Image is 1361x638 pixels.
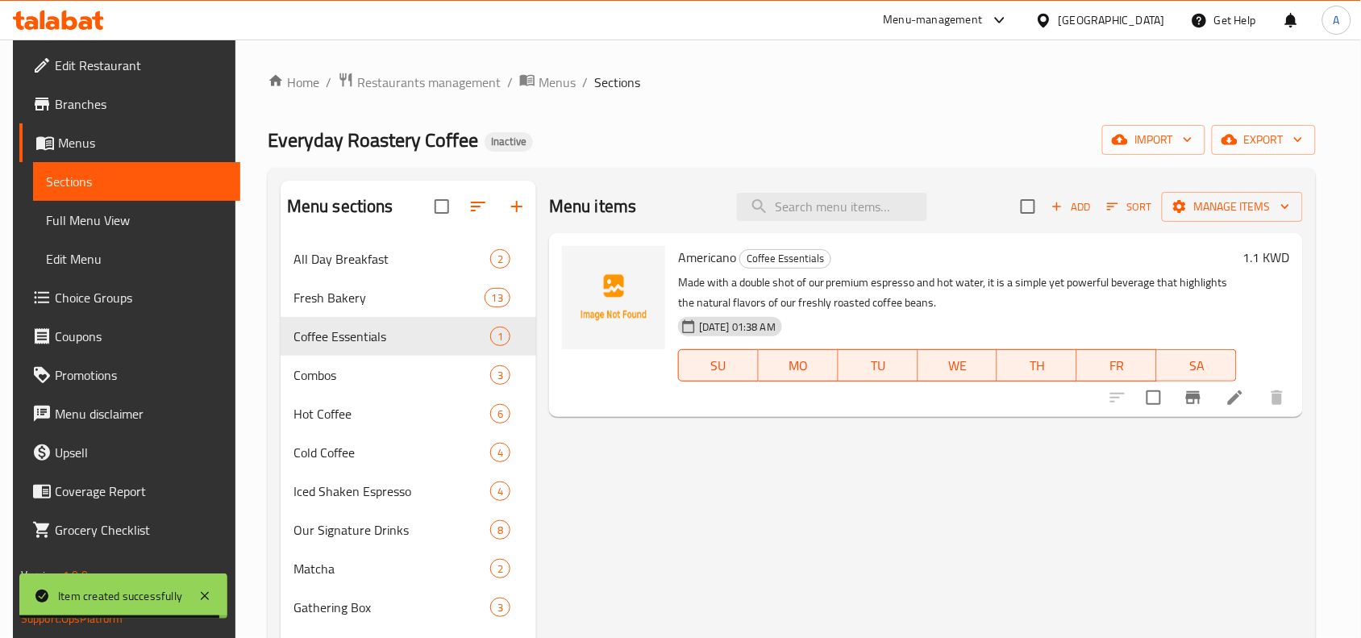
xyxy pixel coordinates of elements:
span: Iced Shaken Espresso [293,482,490,501]
div: items [490,598,510,617]
div: Cold Coffee [293,443,490,462]
a: Branches [19,85,240,123]
a: Restaurants management [338,72,501,93]
nav: breadcrumb [268,72,1316,93]
span: Matcha [293,559,490,578]
div: Menu-management [884,10,983,30]
span: Grocery Checklist [55,520,227,540]
span: Sort items [1097,194,1162,219]
div: Iced Shaken Espresso4 [281,472,536,511]
span: Select to update [1137,381,1171,415]
button: import [1102,125,1205,155]
span: Inactive [485,135,533,148]
h2: Menu sections [287,194,393,219]
span: 3 [491,368,510,383]
a: Edit menu item [1226,388,1245,407]
span: TH [1004,354,1071,377]
a: Choice Groups [19,278,240,317]
a: Full Menu View [33,201,240,240]
span: Sort sections [459,187,497,226]
h2: Menu items [549,194,637,219]
div: Coffee Essentials1 [281,317,536,356]
div: items [490,443,510,462]
span: [DATE] 01:38 AM [693,319,782,335]
div: items [490,559,510,578]
span: 3 [491,600,510,615]
span: 4 [491,445,510,461]
span: Hot Coffee [293,404,490,423]
li: / [326,73,331,92]
span: Coverage Report [55,482,227,501]
span: Our Signature Drinks [293,520,490,540]
span: Manage items [1175,197,1290,217]
span: Upsell [55,443,227,462]
a: Menus [519,72,576,93]
span: 4 [491,484,510,499]
div: Fresh Bakery13 [281,278,536,317]
div: Cold Coffee4 [281,433,536,472]
span: Edit Restaurant [55,56,227,75]
span: MO [765,354,832,377]
span: All Day Breakfast [293,249,490,269]
span: Sort [1107,198,1151,216]
span: Restaurants management [357,73,501,92]
div: Gathering Box [293,598,490,617]
div: Inactive [485,132,533,152]
span: Menus [539,73,576,92]
div: items [490,365,510,385]
a: Home [268,73,319,92]
span: Americano [678,245,736,269]
span: 8 [491,523,510,538]
a: Sections [33,162,240,201]
a: Edit Menu [33,240,240,278]
div: items [490,249,510,269]
button: Add [1045,194,1097,219]
span: Menus [58,133,227,152]
a: Edit Restaurant [19,46,240,85]
span: Branches [55,94,227,114]
div: Item created successfully [58,587,182,605]
span: Combos [293,365,490,385]
h6: 1.1 KWD [1243,246,1290,269]
span: Full Menu View [46,211,227,230]
li: / [507,73,513,92]
div: items [490,482,510,501]
span: Select all sections [425,190,459,223]
span: SU [685,354,752,377]
span: 1.0.0 [63,565,88,586]
div: [GEOGRAPHIC_DATA] [1059,11,1165,29]
button: Branch-specific-item [1174,378,1213,417]
a: Menus [19,123,240,162]
div: items [490,404,510,423]
span: A [1334,11,1340,29]
div: All Day Breakfast2 [281,240,536,278]
span: 2 [491,561,510,577]
span: 6 [491,407,510,422]
a: Grocery Checklist [19,511,240,549]
button: TU [839,349,918,382]
input: search [737,193,927,221]
a: Coupons [19,317,240,356]
li: / [582,73,588,92]
span: 2 [491,252,510,267]
span: 13 [485,290,510,306]
div: items [485,288,510,307]
span: Choice Groups [55,288,227,307]
button: MO [759,349,839,382]
div: Combos3 [281,356,536,394]
div: Gathering Box3 [281,588,536,627]
span: Coffee Essentials [740,249,830,268]
span: export [1225,130,1303,150]
div: items [490,520,510,540]
span: 1 [491,329,510,344]
span: import [1115,130,1192,150]
div: Matcha2 [281,549,536,588]
a: Upsell [19,433,240,472]
button: Manage items [1162,192,1303,222]
span: Coupons [55,327,227,346]
span: Add item [1045,194,1097,219]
